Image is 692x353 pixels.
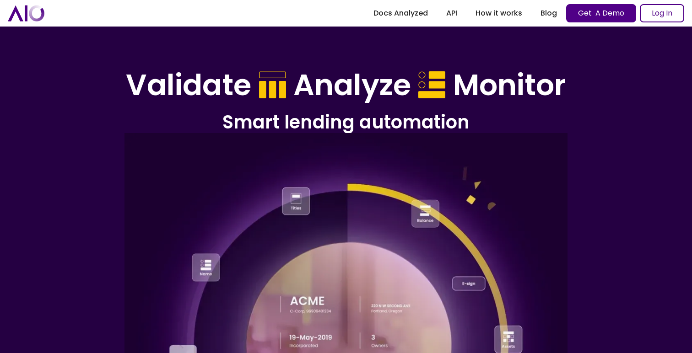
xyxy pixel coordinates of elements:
h1: Monitor [453,68,566,103]
a: Get A Demo [566,4,636,22]
a: How it works [466,5,531,21]
h1: Analyze [293,68,411,103]
a: home [8,5,44,21]
a: Blog [531,5,566,21]
a: Log In [640,4,684,22]
a: API [437,5,466,21]
h2: Smart lending automation [85,110,607,134]
h1: Validate [126,68,251,103]
a: Docs Analyzed [364,5,437,21]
